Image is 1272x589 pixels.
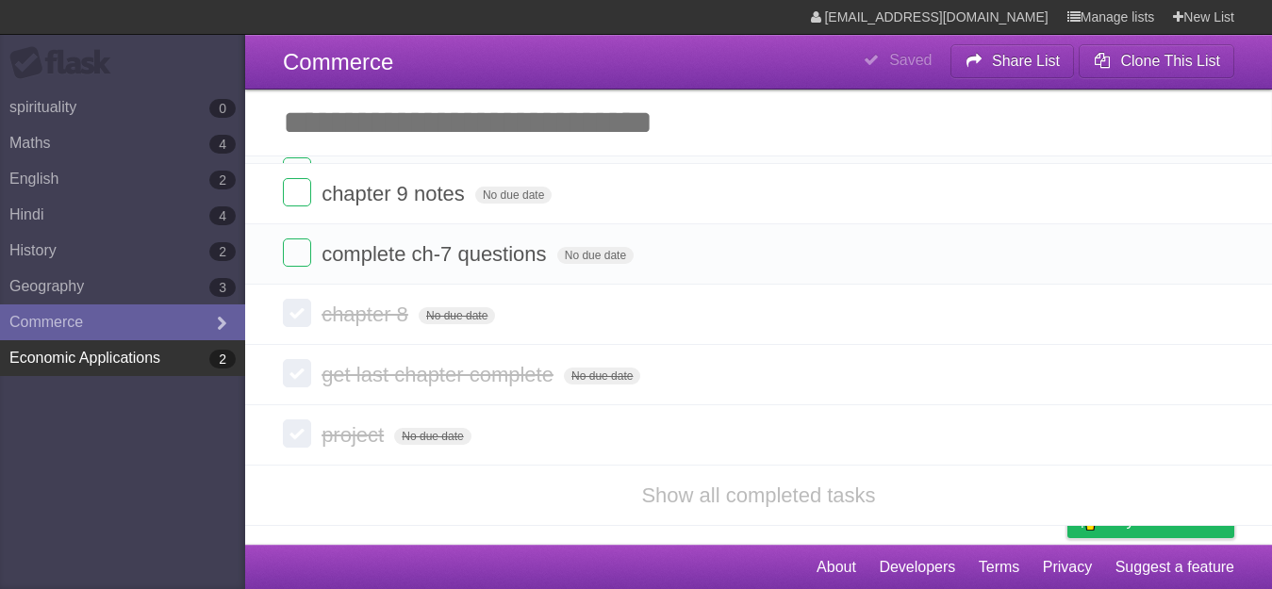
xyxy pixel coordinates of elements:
[209,99,236,118] b: 0
[879,549,955,585] a: Developers
[394,428,471,445] span: No due date
[209,206,236,225] b: 4
[1107,504,1225,537] span: Buy me a coffee
[1079,44,1234,78] button: Clone This List
[1043,549,1092,585] a: Privacy
[557,247,634,264] span: No due date
[817,549,856,585] a: About
[283,157,311,186] label: Done
[641,483,875,507] a: Show all completed tasks
[322,242,551,266] span: complete ch-7 questions
[209,135,236,154] b: 4
[9,46,123,80] div: Flask
[979,549,1020,585] a: Terms
[889,52,932,68] b: Saved
[564,368,640,384] span: No due date
[283,49,393,74] span: Commerce
[950,44,1075,78] button: Share List
[322,303,413,326] span: chapter 8
[209,350,236,368] b: 2
[322,423,388,447] span: project
[322,182,470,205] span: chapter 9 notes
[209,278,236,297] b: 3
[1120,53,1220,69] b: Clone This List
[209,242,236,261] b: 2
[419,307,495,324] span: No due date
[283,359,311,387] label: Done
[1115,549,1234,585] a: Suggest a feature
[283,299,311,327] label: Done
[209,171,236,189] b: 2
[283,419,311,448] label: Done
[992,53,1060,69] b: Share List
[322,161,607,185] span: learn chapter 7,8 and 9 for cas
[283,178,311,206] label: Done
[475,187,552,204] span: No due date
[322,363,558,386] span: get last chapter complete
[283,238,311,267] label: Done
